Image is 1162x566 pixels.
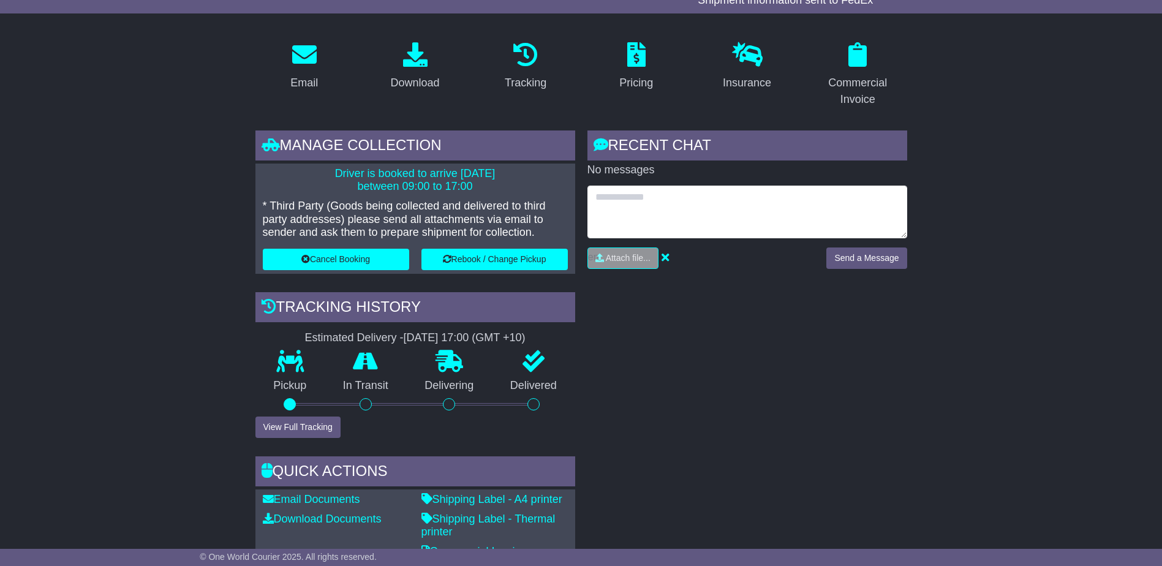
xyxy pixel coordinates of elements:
div: Email [290,75,318,91]
div: Estimated Delivery - [255,331,575,345]
div: Commercial Invoice [817,75,899,108]
div: Pricing [619,75,653,91]
p: Delivered [492,379,575,393]
p: Pickup [255,379,325,393]
a: Shipping Label - Thermal printer [421,513,556,538]
div: RECENT CHAT [587,130,907,164]
div: Tracking [505,75,546,91]
a: Download [382,38,447,96]
button: Send a Message [826,247,907,269]
div: [DATE] 17:00 (GMT +10) [404,331,526,345]
div: Download [390,75,439,91]
a: Download Documents [263,513,382,525]
p: Delivering [407,379,492,393]
div: Tracking history [255,292,575,325]
button: Rebook / Change Pickup [421,249,568,270]
div: Quick Actions [255,456,575,489]
p: * Third Party (Goods being collected and delivered to third party addresses) please send all atta... [263,200,568,240]
a: Commercial Invoice [809,38,907,112]
p: Driver is booked to arrive [DATE] between 09:00 to 17:00 [263,167,568,194]
a: Pricing [611,38,661,96]
button: View Full Tracking [255,417,341,438]
a: Email Documents [263,493,360,505]
p: In Transit [325,379,407,393]
div: Insurance [723,75,771,91]
span: © One World Courier 2025. All rights reserved. [200,552,377,562]
p: No messages [587,164,907,177]
a: Tracking [497,38,554,96]
div: Manage collection [255,130,575,164]
a: Shipping Label - A4 printer [421,493,562,505]
a: Commercial Invoice [421,545,527,557]
a: Email [282,38,326,96]
a: Insurance [715,38,779,96]
button: Cancel Booking [263,249,409,270]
